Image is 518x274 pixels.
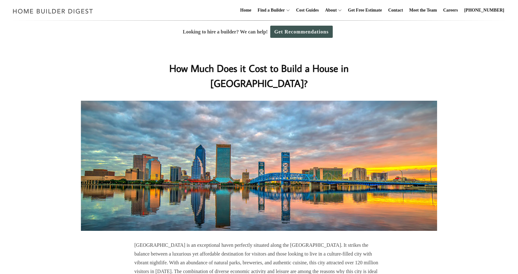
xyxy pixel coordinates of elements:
[238,0,254,20] a: Home
[346,0,385,20] a: Get Free Estimate
[270,26,333,38] a: Get Recommendations
[462,0,507,20] a: [PHONE_NUMBER]
[255,0,285,20] a: Find a Builder
[441,0,461,20] a: Careers
[322,0,336,20] a: About
[407,0,440,20] a: Meet the Team
[294,0,321,20] a: Cost Guides
[134,61,384,91] h1: How Much Does it Cost to Build a House in [GEOGRAPHIC_DATA]?
[10,5,96,17] img: Home Builder Digest
[386,0,405,20] a: Contact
